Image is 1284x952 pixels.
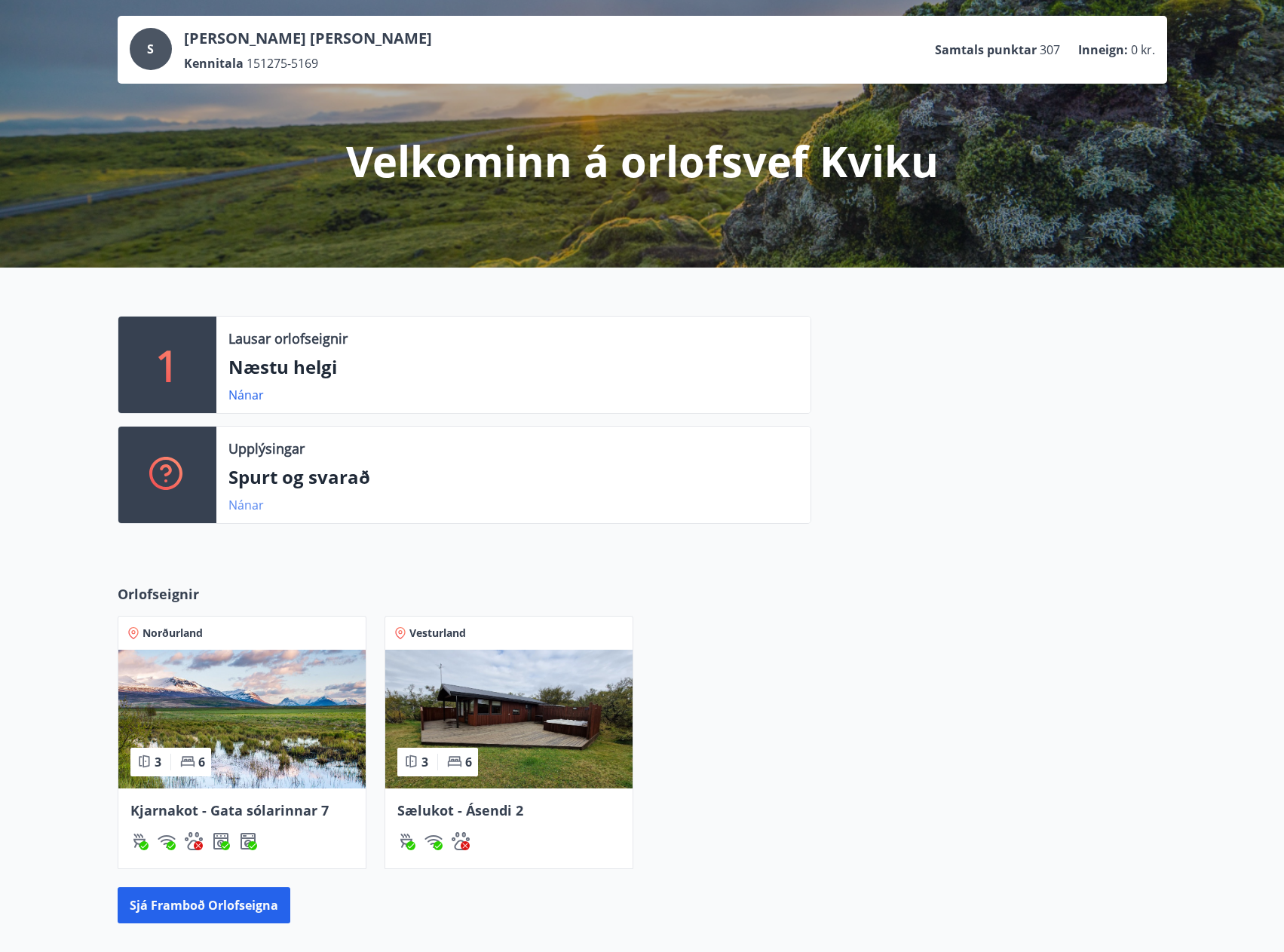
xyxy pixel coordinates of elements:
[228,439,305,458] p: Upplýsingar
[385,650,633,788] img: Paella dish
[155,754,161,770] span: 3
[118,584,199,604] span: Orlofseignir
[452,832,470,850] div: Gæludýr
[147,41,154,57] span: S
[228,329,348,348] p: Lausar orlofseignir
[424,832,443,850] div: Þráðlaust net
[239,832,257,850] img: Dl16BY4EX9PAW649lg1C3oBuIaAsR6QVDQBO2cTm.svg
[1131,41,1155,58] span: 0 kr.
[397,832,415,850] div: Gasgrill
[424,832,443,850] img: HJRyFFsYp6qjeUYhR4dAD8CaCEsnIFYZ05miwXoh.svg
[228,387,264,403] a: Nánar
[184,28,432,49] p: [PERSON_NAME] [PERSON_NAME]
[130,832,149,850] img: ZXjrS3QKesehq6nQAPjaRuRTI364z8ohTALB4wBr.svg
[452,832,470,850] img: pxcaIm5dSOV3FS4whs1soiYWTwFQvksT25a9J10C.svg
[421,754,428,770] span: 3
[118,887,290,923] button: Sjá framboð orlofseigna
[185,832,203,850] img: pxcaIm5dSOV3FS4whs1soiYWTwFQvksT25a9J10C.svg
[185,832,203,850] div: Gæludýr
[198,754,205,770] span: 6
[239,832,257,850] div: Þvottavél
[397,801,523,819] span: Sælukot - Ásendi 2
[158,832,176,850] div: Þráðlaust net
[465,754,472,770] span: 6
[158,832,176,850] img: HJRyFFsYp6qjeUYhR4dAD8CaCEsnIFYZ05miwXoh.svg
[346,132,939,189] p: Velkominn á orlofsvef Kviku
[409,626,466,641] span: Vesturland
[228,354,798,380] p: Næstu helgi
[142,626,203,641] span: Norðurland
[118,650,366,788] img: Paella dish
[212,832,230,850] img: hddCLTAnxqFUMr1fxmbGG8zWilo2syolR0f9UjPn.svg
[155,336,179,393] p: 1
[130,832,149,850] div: Gasgrill
[228,464,798,490] p: Spurt og svarað
[228,497,264,513] a: Nánar
[1040,41,1060,58] span: 307
[184,55,244,72] p: Kennitala
[212,832,230,850] div: Þurrkari
[397,832,415,850] img: ZXjrS3QKesehq6nQAPjaRuRTI364z8ohTALB4wBr.svg
[935,41,1037,58] p: Samtals punktar
[1078,41,1128,58] p: Inneign :
[247,55,318,72] span: 151275-5169
[130,801,329,819] span: Kjarnakot - Gata sólarinnar 7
